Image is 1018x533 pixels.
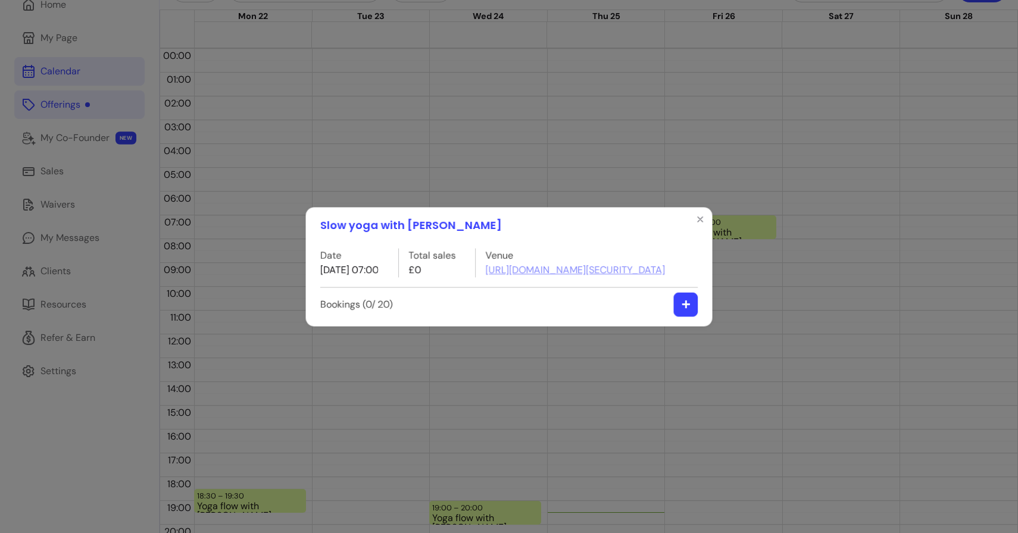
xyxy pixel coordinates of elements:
a: [URL][DOMAIN_NAME][SECURITY_DATA] [485,262,665,277]
label: Venue [485,248,665,262]
p: [DATE] 07:00 [320,262,379,277]
p: £0 [408,262,455,277]
label: Total sales [408,248,455,262]
label: Date [320,248,379,262]
label: Bookings ( 0 / 20 ) [320,297,393,311]
h1: Slow yoga with [PERSON_NAME] [320,217,502,233]
button: Close [691,209,710,229]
